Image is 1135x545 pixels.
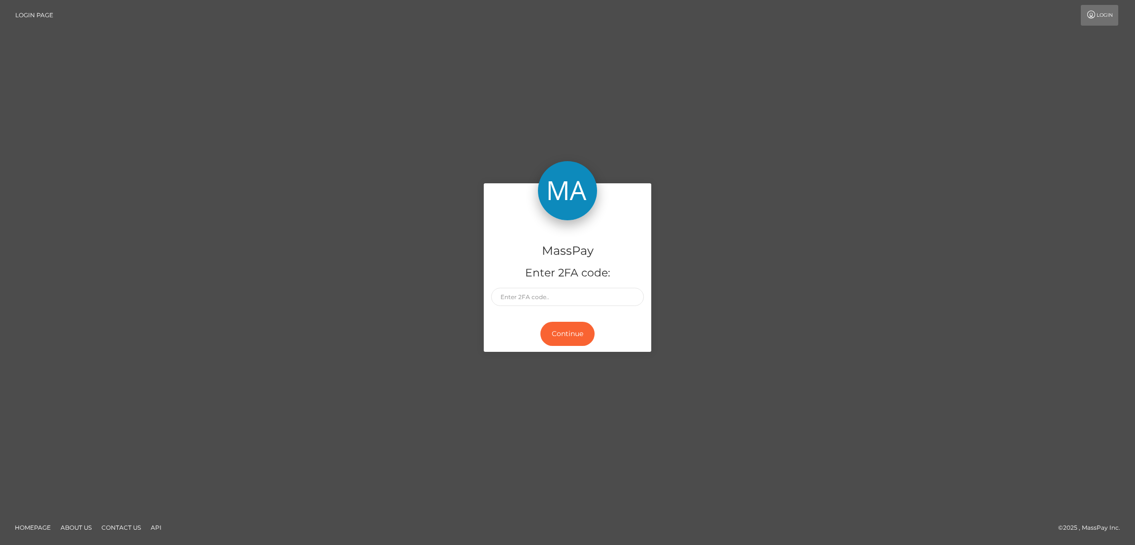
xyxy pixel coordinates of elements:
[540,322,595,346] button: Continue
[1058,522,1128,533] div: © 2025 , MassPay Inc.
[15,5,53,26] a: Login Page
[491,288,644,306] input: Enter 2FA code..
[98,520,145,535] a: Contact Us
[57,520,96,535] a: About Us
[491,266,644,281] h5: Enter 2FA code:
[147,520,166,535] a: API
[538,161,597,220] img: MassPay
[11,520,55,535] a: Homepage
[1081,5,1118,26] a: Login
[491,242,644,260] h4: MassPay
